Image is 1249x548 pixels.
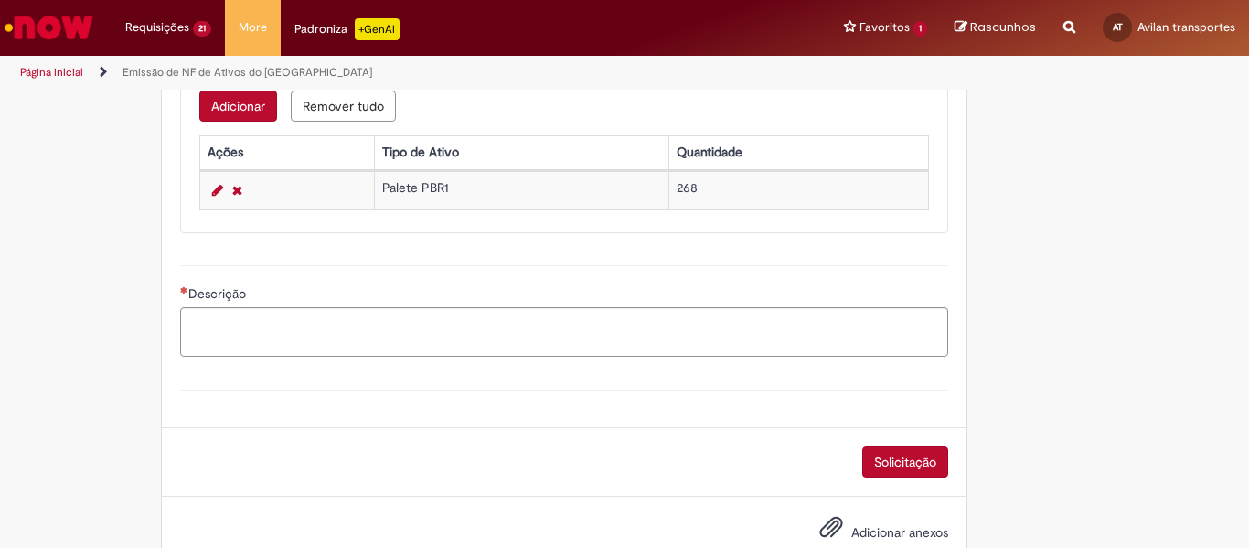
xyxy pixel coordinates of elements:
[2,9,96,46] img: ServiceNow
[859,18,910,37] span: Favoritos
[239,18,267,37] span: More
[291,91,396,122] button: Remove all rows for Cadastro Ativos
[851,524,948,541] span: Adicionar anexos
[20,65,83,80] a: Página inicial
[970,18,1036,36] span: Rascunhos
[913,21,927,37] span: 1
[14,56,819,90] ul: Trilhas de página
[375,135,669,169] th: Tipo de Ativo
[955,19,1036,37] a: Rascunhos
[180,307,948,357] textarea: Descrição
[669,135,929,169] th: Quantidade
[375,171,669,209] td: Palete PBR1
[125,18,189,37] span: Requisições
[188,285,250,302] span: Descrição
[669,171,929,209] td: 268
[862,446,948,478] button: Solicitação
[199,135,374,169] th: Ações
[199,91,277,122] button: Add a row for Cadastro Ativos
[193,21,211,37] span: 21
[294,18,400,40] div: Padroniza
[208,179,228,201] a: Editar Linha 1
[180,286,188,294] span: Necessários
[1113,21,1123,33] span: AT
[228,179,247,201] a: Remover linha 1
[355,18,400,40] p: +GenAi
[1137,19,1235,35] span: Avilan transportes
[123,65,372,80] a: Emissão de NF de Ativos do [GEOGRAPHIC_DATA]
